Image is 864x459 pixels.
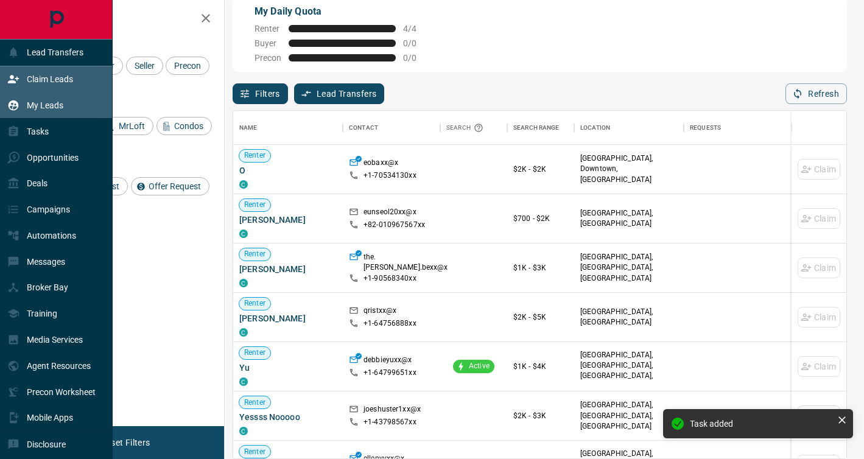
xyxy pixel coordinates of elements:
div: Search [446,111,486,145]
div: Search Range [507,111,574,145]
span: O [239,164,337,177]
p: East End, Midtown | Central [580,350,678,392]
div: Requests [690,111,721,145]
span: Yessss Nooooo [239,411,337,423]
p: qristxx@x [364,306,396,318]
span: Seller [130,61,159,71]
div: Offer Request [131,177,209,195]
p: eunseol20xx@x [364,207,416,220]
span: 4 / 4 [403,24,430,33]
div: Precon [166,57,209,75]
span: Renter [239,298,270,309]
span: Offer Request [144,181,205,191]
p: +82- 010967567xx [364,220,425,230]
button: Filters [233,83,288,104]
p: $2K - $5K [513,312,568,323]
span: Renter [239,398,270,408]
div: condos.ca [239,427,248,435]
span: [PERSON_NAME] [239,263,337,275]
p: $700 - $2K [513,213,568,224]
span: MrLoft [114,121,149,131]
p: [GEOGRAPHIC_DATA], [GEOGRAPHIC_DATA] [580,208,678,229]
p: $1K - $4K [513,361,568,372]
div: condos.ca [239,328,248,337]
p: +1- 90568340xx [364,273,416,284]
span: 0 / 0 [403,38,430,48]
p: eobaxx@x [364,158,398,170]
span: Active [464,361,494,371]
div: condos.ca [239,229,248,238]
span: Precon [170,61,205,71]
div: Task added [690,419,832,429]
span: Renter [239,447,270,457]
div: Condos [156,117,212,135]
span: [PERSON_NAME] [239,214,337,226]
p: [GEOGRAPHIC_DATA], Downtown, [GEOGRAPHIC_DATA] [580,153,678,184]
div: Location [574,111,684,145]
span: Buyer [255,38,281,48]
p: the.[PERSON_NAME].bexx@x [364,252,448,273]
div: Name [233,111,343,145]
p: +1- 43798567xx [364,417,416,427]
p: [GEOGRAPHIC_DATA], [GEOGRAPHIC_DATA] [580,307,678,328]
button: Refresh [785,83,847,104]
span: Renter [255,24,281,33]
div: Seller [126,57,163,75]
p: $2K - $2K [513,164,568,175]
div: Contact [349,111,378,145]
div: MrLoft [101,117,153,135]
p: My Daily Quota [255,4,430,19]
span: Renter [239,348,270,358]
p: +1- 70534130xx [364,170,416,181]
div: Location [580,111,610,145]
div: Name [239,111,258,145]
p: +1- 64799651xx [364,368,416,378]
p: joeshuster1xx@x [364,404,421,417]
span: Renter [239,150,270,161]
p: debbieyuxx@x [364,355,412,368]
p: $2K - $3K [513,410,568,421]
h2: Filters [39,12,212,27]
p: [GEOGRAPHIC_DATA], [GEOGRAPHIC_DATA], [GEOGRAPHIC_DATA] [580,252,678,283]
div: condos.ca [239,377,248,386]
span: Renter [239,249,270,259]
span: 0 / 0 [403,53,430,63]
span: Condos [170,121,208,131]
p: [GEOGRAPHIC_DATA], [GEOGRAPHIC_DATA], [GEOGRAPHIC_DATA] [580,400,678,431]
div: Contact [343,111,440,145]
div: Requests [684,111,793,145]
div: Search Range [513,111,560,145]
p: +1- 64756888xx [364,318,416,329]
span: Yu [239,362,337,374]
span: Precon [255,53,281,63]
button: Reset Filters [93,432,158,453]
span: [PERSON_NAME] [239,312,337,324]
div: condos.ca [239,279,248,287]
span: Renter [239,200,270,210]
button: Lead Transfers [294,83,385,104]
div: condos.ca [239,180,248,189]
p: $1K - $3K [513,262,568,273]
